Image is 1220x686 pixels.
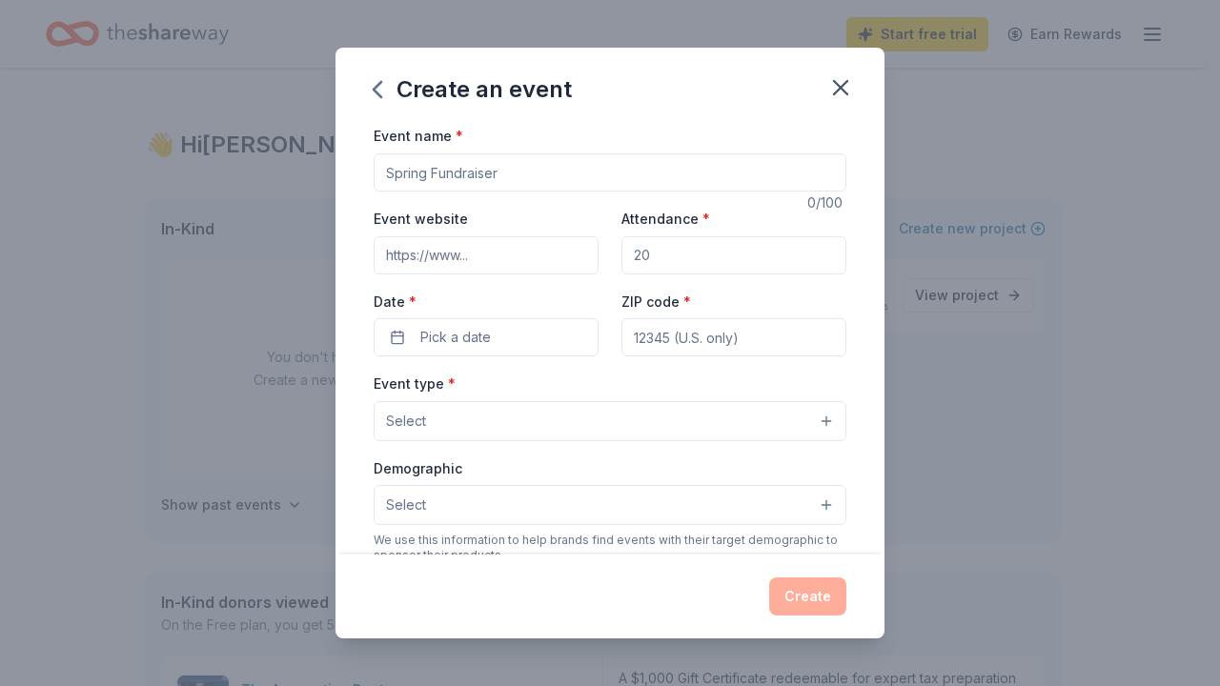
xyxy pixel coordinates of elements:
span: Pick a date [420,326,491,349]
label: Demographic [374,459,462,478]
label: Attendance [621,210,710,229]
label: Event name [374,127,463,146]
label: ZIP code [621,293,691,312]
button: Select [374,485,846,525]
div: 0 /100 [807,192,846,214]
button: Select [374,401,846,441]
span: Select [386,410,426,433]
label: Event website [374,210,468,229]
div: Create an event [374,74,572,105]
label: Event type [374,374,456,393]
input: 12345 (U.S. only) [621,318,846,356]
input: https://www... [374,236,599,274]
button: Pick a date [374,318,599,356]
input: Spring Fundraiser [374,153,846,192]
label: Date [374,293,599,312]
div: We use this information to help brands find events with their target demographic to sponsor their... [374,533,846,563]
span: Select [386,494,426,516]
input: 20 [621,236,846,274]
